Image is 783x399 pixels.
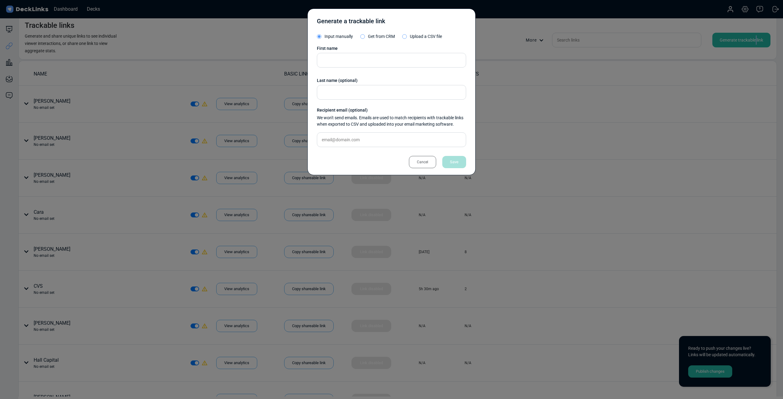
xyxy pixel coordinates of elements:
[317,45,466,52] div: First name
[409,156,436,168] div: Cancel
[317,17,385,29] div: Generate a trackable link
[325,34,353,39] span: Input manually
[317,132,466,147] input: email@domain.com
[317,107,466,113] div: Recipient email (optional)
[317,115,466,127] div: We won't send emails. Emails are used to match recipients with trackable links when exported to C...
[368,34,395,39] span: Get from CRM
[410,34,442,39] span: Upload a CSV file
[317,77,466,84] div: Last name (optional)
